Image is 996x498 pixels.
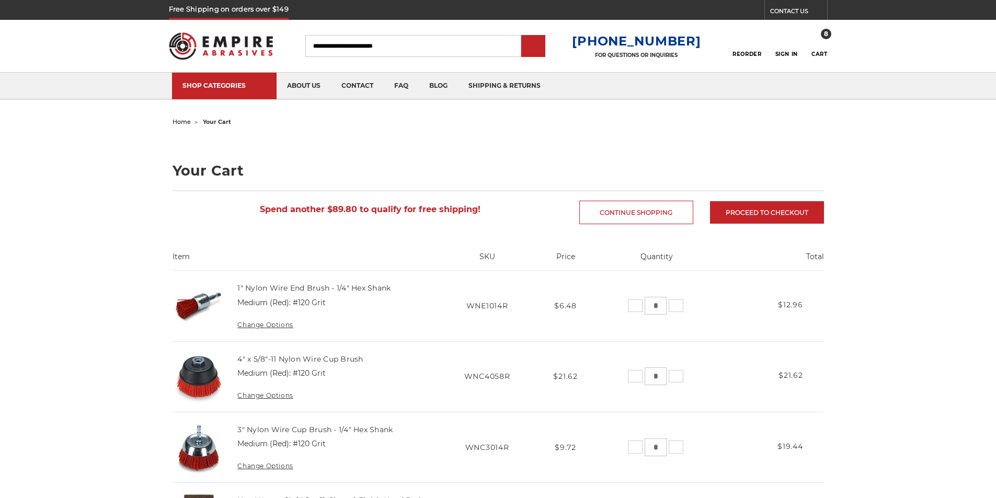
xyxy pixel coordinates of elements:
[173,421,225,473] img: 3" Nylon Wire Cup Brush - 1/4" Hex Shank
[458,73,551,99] a: shipping & returns
[331,73,384,99] a: contact
[169,26,273,66] img: Empire Abrasives
[237,462,293,470] a: Change Options
[732,34,761,57] a: Reorder
[572,52,701,59] p: FOR QUESTIONS OR INQUIRIES
[572,33,701,49] a: [PHONE_NUMBER]
[237,283,391,293] a: 1" Nylon Wire End Brush - 1/4" Hex Shank
[173,118,191,125] a: home
[553,372,577,381] span: $21.62
[770,5,827,20] a: CONTACT US
[173,351,225,403] img: 4" x 5/8"-11 Nylon Wire Cup Brush
[173,251,436,270] th: Item
[203,118,231,125] span: your cart
[237,368,326,379] dd: Medium (Red): #120 Grit
[811,51,827,57] span: Cart
[465,443,509,452] span: WNC3014R
[555,443,576,452] span: $9.72
[466,301,508,310] span: WNE1014R
[464,372,510,381] span: WNC4058R
[539,251,593,270] th: Price
[645,367,667,385] input: 4" x 5/8"-11 Nylon Wire Cup Brush Quantity:
[237,391,293,399] a: Change Options
[182,82,266,89] div: SHOP CATEGORIES
[237,354,363,364] a: 4" x 5/8"-11 Nylon Wire Cup Brush
[778,300,803,309] strong: $12.96
[777,442,803,451] strong: $19.44
[710,201,824,224] a: Proceed to checkout
[237,297,326,308] dd: Medium (Red): #120 Grit
[277,73,331,99] a: about us
[384,73,419,99] a: faq
[720,251,824,270] th: Total
[237,425,393,434] a: 3" Nylon Wire Cup Brush - 1/4" Hex Shank
[523,36,544,57] input: Submit
[173,280,225,332] img: 1" Nylon Wire End Brush - 1/4" Hex Shank
[554,301,577,310] span: $6.48
[645,438,667,456] input: 3" Nylon Wire Cup Brush - 1/4" Hex Shank Quantity:
[260,204,480,214] span: Spend another $89.80 to qualify for free shipping!
[579,201,693,224] a: Continue Shopping
[419,73,458,99] a: blog
[779,370,803,380] strong: $21.62
[732,51,761,57] span: Reorder
[237,321,293,329] a: Change Options
[811,34,827,57] a: 8 Cart
[436,251,538,270] th: SKU
[173,164,824,178] h1: Your Cart
[645,297,667,315] input: 1" Nylon Wire End Brush - 1/4" Hex Shank Quantity:
[821,29,831,39] span: 8
[237,438,326,449] dd: Medium (Red): #120 Grit
[592,251,720,270] th: Quantity
[775,51,798,57] span: Sign In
